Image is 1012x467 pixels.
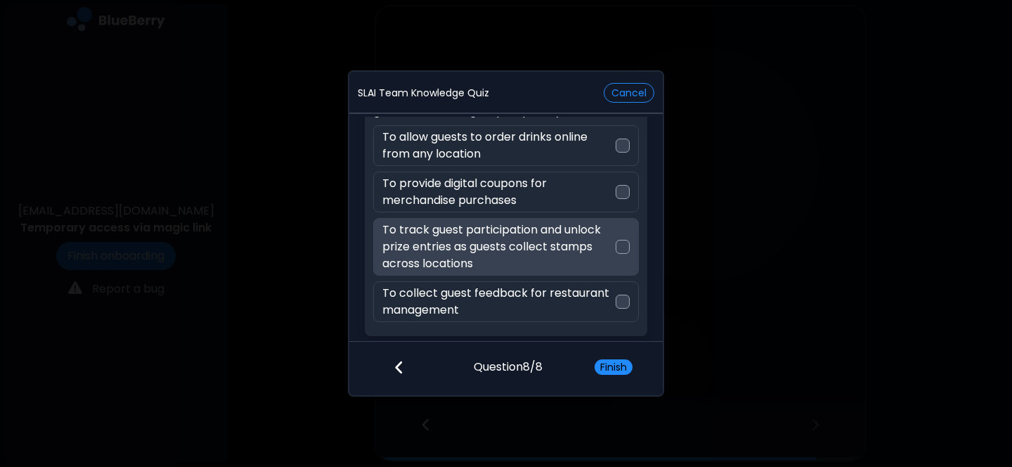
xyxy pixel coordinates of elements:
[394,359,404,375] img: file icon
[382,222,615,272] p: To track guest participation and unlock prize entries as guests collect stamps across locations
[595,359,632,375] button: Finish
[358,87,489,99] p: SLAI Team Knowledge Quiz
[604,83,654,103] button: Cancel
[382,175,615,209] p: To provide digital coupons for merchandise purchases
[382,129,615,162] p: To allow guests to order drinks online from any location
[382,285,615,319] p: To collect guest feedback for restaurant management
[474,342,543,376] p: Question 8 / 8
